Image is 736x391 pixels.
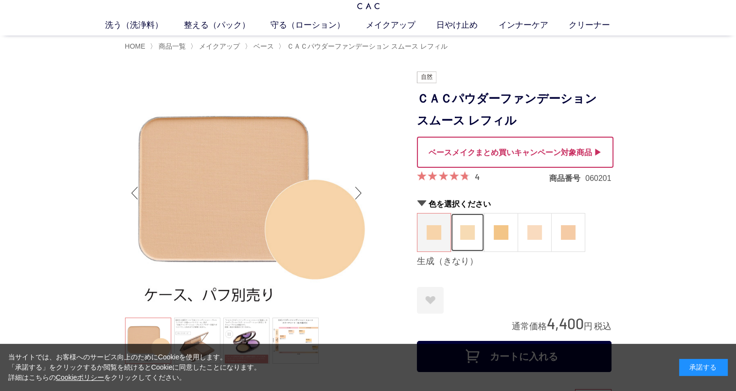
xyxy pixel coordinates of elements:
[585,173,611,183] dd: 060201
[436,19,499,32] a: 日やけ止め
[417,88,611,132] h1: ＣＡＣパウダーファンデーション スムース レフィル
[484,213,518,252] dl: 小麦（こむぎ）
[278,42,450,51] li: 〉
[417,256,611,267] div: 生成（きなり）
[417,341,611,372] button: カートに入れる
[552,213,585,251] a: 薄紅（うすべに）
[518,213,551,251] a: 桜（さくら）
[561,225,575,240] img: 薄紅（うすべに）
[584,321,592,331] span: 円
[253,42,274,50] span: ベース
[569,19,631,32] a: クリーナー
[150,42,188,51] li: 〉
[285,42,448,50] a: ＣＡＣパウダーファンデーション スムース レフィル
[417,287,444,314] a: お気に入りに登録する
[485,213,518,251] a: 小麦（こむぎ）
[184,19,271,32] a: 整える（パック）
[527,225,542,240] img: 桜（さくら）
[549,173,585,183] dt: 商品番号
[157,42,186,50] a: 商品一覧
[125,71,368,315] img: ＣＡＣパウダーファンデーション スムース レフィル 生成（きなり）
[518,213,552,252] dl: 桜（さくら）
[199,42,240,50] span: メイクアップ
[287,42,448,50] span: ＣＡＣパウダーファンデーション スムース レフィル
[8,352,261,383] div: 当サイトでは、お客様へのサービス向上のためにCookieを使用します。 「承諾する」をクリックするか閲覧を続けるとCookieに同意したことになります。 詳細はこちらの をクリックしてください。
[450,213,485,252] dl: 蜂蜜（はちみつ）
[679,359,728,376] div: 承諾する
[417,199,611,209] h2: 色を選択ください
[499,19,569,32] a: インナーケア
[451,213,484,251] a: 蜂蜜（はちみつ）
[197,42,240,50] a: メイクアップ
[105,19,184,32] a: 洗う（洗浄料）
[251,42,274,50] a: ベース
[460,225,475,240] img: 蜂蜜（はちみつ）
[494,225,508,240] img: 小麦（こむぎ）
[427,225,441,240] img: 生成（きなり）
[125,174,144,213] div: Previous slide
[594,321,611,331] span: 税込
[475,171,480,182] a: 4
[551,213,585,252] dl: 薄紅（うすべに）
[366,19,436,32] a: メイクアップ
[159,42,186,50] span: 商品一覧
[270,19,366,32] a: 守る（ローション）
[417,213,451,252] dl: 生成（きなり）
[512,321,547,331] span: 通常価格
[349,174,368,213] div: Next slide
[417,71,437,83] img: 自然
[56,373,105,381] a: Cookieポリシー
[125,42,145,50] a: HOME
[547,314,584,332] span: 4,400
[190,42,242,51] li: 〉
[245,42,276,51] li: 〉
